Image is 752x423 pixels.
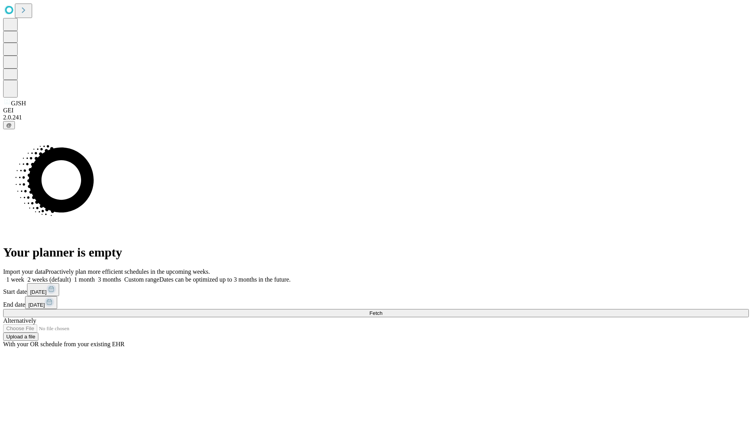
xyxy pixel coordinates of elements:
span: 2 weeks (default) [27,276,71,283]
button: [DATE] [27,283,59,296]
button: @ [3,121,15,129]
h1: Your planner is empty [3,245,749,260]
span: Proactively plan more efficient schedules in the upcoming weeks. [45,268,210,275]
span: 1 week [6,276,24,283]
button: Fetch [3,309,749,317]
span: 3 months [98,276,121,283]
span: Custom range [124,276,159,283]
span: GJSH [11,100,26,107]
span: Alternatively [3,317,36,324]
div: End date [3,296,749,309]
span: Import your data [3,268,45,275]
span: Dates can be optimized up to 3 months in the future. [159,276,291,283]
span: Fetch [369,310,382,316]
div: GEI [3,107,749,114]
button: [DATE] [25,296,57,309]
div: 2.0.241 [3,114,749,121]
span: [DATE] [30,289,47,295]
span: 1 month [74,276,95,283]
span: [DATE] [28,302,45,308]
button: Upload a file [3,333,38,341]
div: Start date [3,283,749,296]
span: With your OR schedule from your existing EHR [3,341,125,347]
span: @ [6,122,12,128]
